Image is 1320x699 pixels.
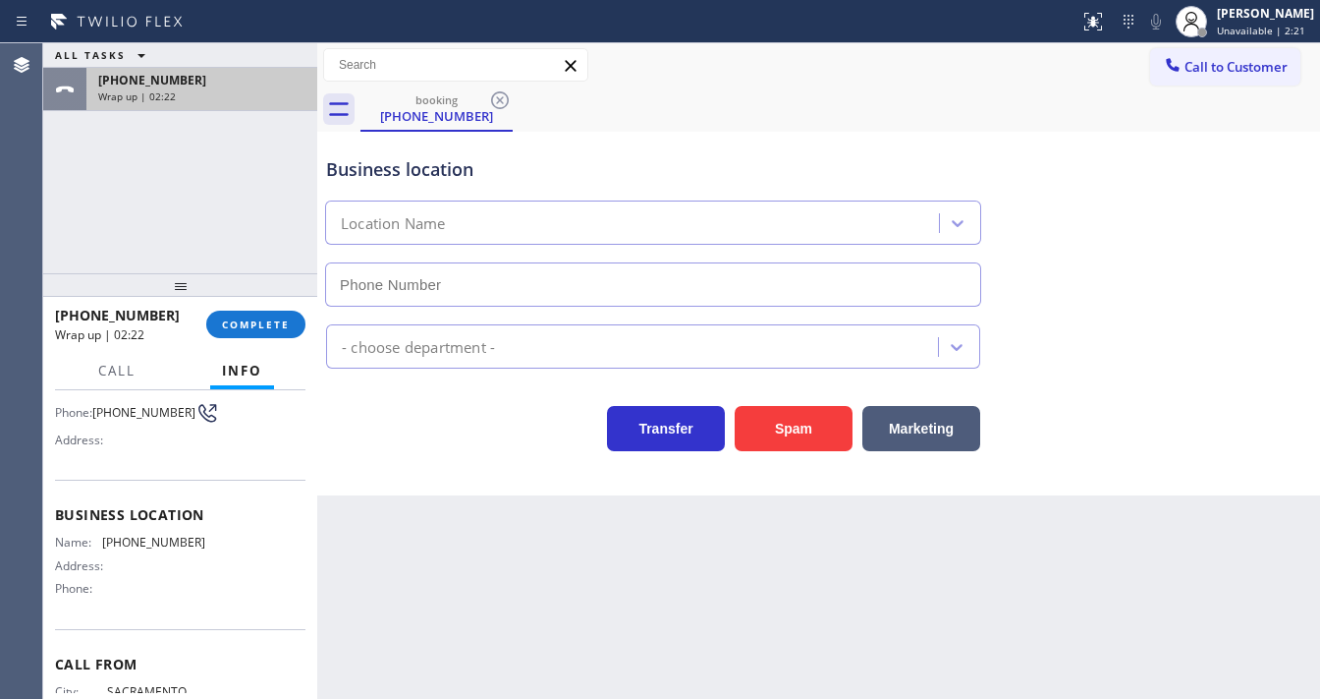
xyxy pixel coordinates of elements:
div: - choose department - [342,335,495,358]
span: Phone: [55,405,92,420]
span: Info [222,362,262,379]
span: City: [55,684,107,699]
button: Call [86,352,147,390]
button: Transfer [607,406,725,451]
span: Call From [55,655,305,673]
button: ALL TASKS [43,43,165,67]
span: Phone: [55,581,107,596]
span: [PHONE_NUMBER] [98,72,206,88]
span: [PHONE_NUMBER] [102,535,205,550]
button: Mute [1142,8,1170,35]
span: Address: [55,558,107,573]
span: Unavailable | 2:21 [1217,24,1305,37]
span: Business location [55,505,305,524]
span: COMPLETE [222,318,290,331]
div: (916) 233-4794 [362,87,511,130]
button: Info [210,352,274,390]
div: booking [362,92,511,107]
div: Business location [326,156,980,183]
input: Search [324,49,587,81]
span: Name: [55,535,102,550]
input: Phone Number [325,262,981,307]
div: Location Name [341,212,446,235]
span: Wrap up | 02:22 [55,326,144,343]
span: Wrap up | 02:22 [98,89,176,103]
span: [PHONE_NUMBER] [55,306,180,324]
span: [PHONE_NUMBER] [92,405,195,420]
span: Call to Customer [1184,58,1288,76]
div: [PERSON_NAME] [1217,5,1314,22]
button: Call to Customer [1150,48,1300,86]
span: Call [98,362,136,379]
span: SACRAMENTO [107,684,205,699]
button: Spam [735,406,852,451]
button: Marketing [862,406,980,451]
span: ALL TASKS [55,48,126,62]
button: COMPLETE [206,311,305,338]
div: [PHONE_NUMBER] [362,107,511,125]
span: Address: [55,433,107,447]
